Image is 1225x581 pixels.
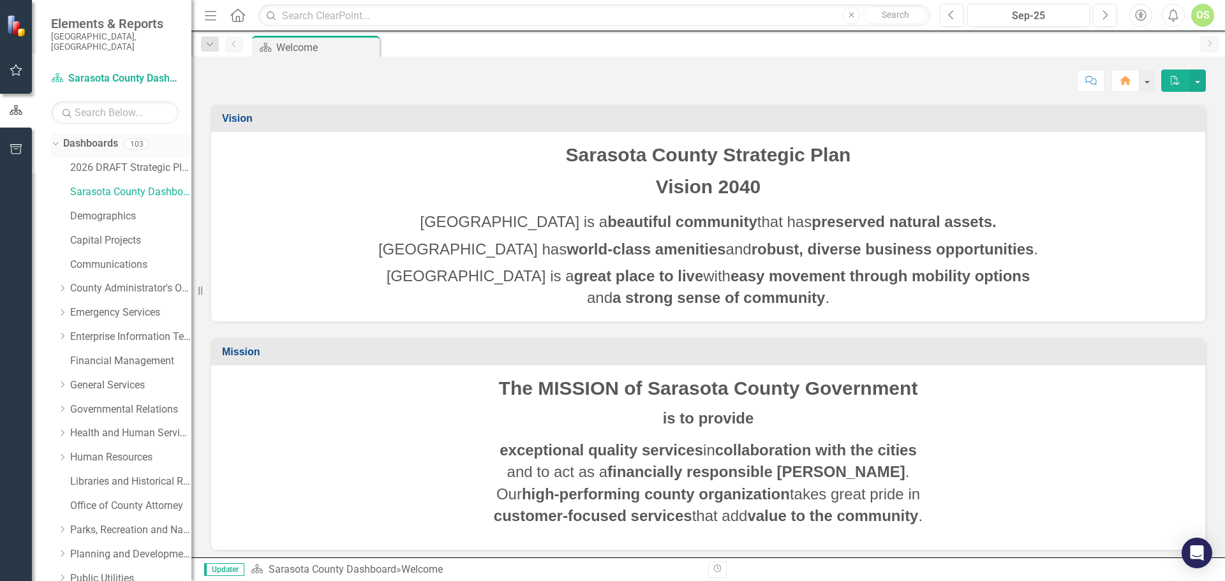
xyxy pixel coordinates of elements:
h3: Mission [222,346,1199,358]
strong: collaboration with the cities [715,441,917,459]
img: ClearPoint Strategy [6,15,29,37]
div: Welcome [401,563,443,575]
strong: world-class amenities [567,240,725,258]
a: Office of County Attorney [70,499,191,513]
a: Libraries and Historical Resources [70,474,191,489]
a: Sarasota County Dashboard [269,563,396,575]
button: Sep-25 [967,4,1090,27]
a: Capital Projects [70,233,191,248]
a: Planning and Development Services [70,547,191,562]
span: Sarasota County Strategic Plan [566,144,851,165]
div: » [251,563,699,577]
strong: beautiful community [607,213,757,230]
a: Dashboards [63,136,118,151]
span: [GEOGRAPHIC_DATA] is a with and . [387,267,1030,306]
span: Vision 2040 [656,176,761,197]
a: Financial Management [70,354,191,369]
a: Sarasota County Dashboard [51,71,179,86]
a: Communications [70,258,191,272]
strong: value to the community [747,507,918,524]
input: Search Below... [51,101,179,124]
strong: great place to live [574,267,704,284]
strong: preserved natural assets. [812,213,997,230]
div: 103 [124,138,149,149]
a: Demographics [70,209,191,224]
div: Welcome [276,40,376,55]
strong: customer-focused services [494,507,692,524]
a: Emergency Services [70,305,191,320]
a: Governmental Relations [70,402,191,417]
a: County Administrator's Office [70,281,191,296]
button: OS [1191,4,1214,27]
span: The MISSION of Sarasota County Government [499,378,918,399]
span: Search [882,10,909,20]
a: 2026 DRAFT Strategic Plan [70,161,191,175]
a: Parks, Recreation and Natural Resources [70,523,191,538]
strong: exceptional quality services [500,441,703,459]
strong: high-performing county organization [522,485,790,503]
span: [GEOGRAPHIC_DATA] has and . [378,240,1038,258]
span: Elements & Reports [51,16,179,31]
span: Updater [204,563,244,576]
span: [GEOGRAPHIC_DATA] is a that has [420,213,996,230]
button: Search [863,6,927,24]
strong: easy movement through mobility options [731,267,1030,284]
a: Health and Human Services [70,426,191,441]
a: General Services [70,378,191,393]
small: [GEOGRAPHIC_DATA], [GEOGRAPHIC_DATA] [51,31,179,52]
a: Human Resources [70,450,191,465]
a: Sarasota County Dashboard [70,185,191,200]
strong: robust, diverse business opportunities [752,240,1034,258]
h3: Vision [222,113,1199,124]
a: Enterprise Information Technology [70,330,191,344]
strong: is to provide [663,409,754,427]
input: Search ClearPoint... [258,4,930,27]
strong: financially responsible [PERSON_NAME] [607,463,905,480]
div: Sep-25 [972,8,1085,24]
strong: a strong sense of community [612,289,825,306]
div: Open Intercom Messenger [1182,538,1212,568]
span: in and to act as a . Our takes great pride in that add . [494,441,923,524]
